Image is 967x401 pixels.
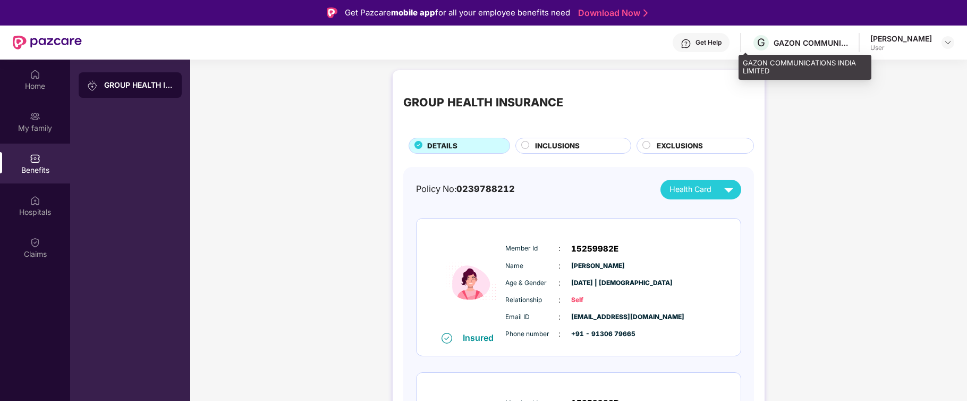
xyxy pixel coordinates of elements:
div: GAZON COMMUNICATIONS INDIA LIMITED [774,38,848,48]
span: [DATE] | [DEMOGRAPHIC_DATA] [571,278,624,288]
span: Health Card [669,183,711,196]
span: Age & Gender [505,278,558,288]
img: svg+xml;base64,PHN2ZyBpZD0iRHJvcGRvd24tMzJ4MzIiIHhtbG5zPSJodHRwOi8vd3d3LnczLm9yZy8yMDAwL3N2ZyIgd2... [944,38,952,47]
div: Get Help [695,38,722,47]
img: svg+xml;base64,PHN2ZyBpZD0iQ2xhaW0iIHhtbG5zPSJodHRwOi8vd3d3LnczLm9yZy8yMDAwL3N2ZyIgd2lkdGg9IjIwIi... [30,237,40,248]
div: GROUP HEALTH INSURANCE [403,94,563,112]
span: G [757,36,765,49]
span: Phone number [505,329,558,339]
a: Download Now [578,7,644,19]
div: [PERSON_NAME] [870,34,932,44]
img: New Pazcare Logo [13,36,82,49]
div: Get Pazcare for all your employee benefits need [345,6,570,19]
span: +91 - 91306 79665 [571,329,624,339]
span: INCLUSIONS [535,140,580,152]
div: User [870,44,932,52]
strong: mobile app [391,7,435,18]
span: Member Id [505,244,558,254]
span: EXCLUSIONS [657,140,703,152]
img: Logo [327,7,337,18]
img: svg+xml;base64,PHN2ZyB4bWxucz0iaHR0cDovL3d3dy53My5vcmcvMjAwMC9zdmciIHZpZXdCb3g9IjAgMCAyNCAyNCIgd2... [719,180,738,199]
div: GAZON COMMUNICATIONS INDIA LIMITED [739,55,871,80]
span: [PERSON_NAME] [571,261,624,271]
img: svg+xml;base64,PHN2ZyBpZD0iSG9tZSIgeG1sbnM9Imh0dHA6Ly93d3cudzMub3JnLzIwMDAvc3ZnIiB3aWR0aD0iMjAiIG... [30,69,40,80]
img: svg+xml;base64,PHN2ZyBpZD0iSGVscC0zMngzMiIgeG1sbnM9Imh0dHA6Ly93d3cudzMub3JnLzIwMDAvc3ZnIiB3aWR0aD... [681,38,691,49]
img: icon [439,231,503,332]
span: : [558,311,561,323]
img: svg+xml;base64,PHN2ZyBpZD0iQmVuZWZpdHMiIHhtbG5zPSJodHRwOi8vd3d3LnczLm9yZy8yMDAwL3N2ZyIgd2lkdGg9Ij... [30,153,40,164]
span: [EMAIL_ADDRESS][DOMAIN_NAME] [571,312,624,322]
span: 15259982E [571,243,618,255]
img: Stroke [643,7,648,19]
span: 0239788212 [456,183,515,194]
button: Health Card [660,180,741,199]
span: : [558,328,561,340]
span: : [558,277,561,289]
div: Policy No: [416,182,515,196]
span: : [558,243,561,254]
span: DETAILS [427,140,457,152]
img: svg+xml;base64,PHN2ZyB3aWR0aD0iMjAiIGhlaWdodD0iMjAiIHZpZXdCb3g9IjAgMCAyMCAyMCIgZmlsbD0ibm9uZSIgeG... [87,80,98,91]
img: svg+xml;base64,PHN2ZyB3aWR0aD0iMjAiIGhlaWdodD0iMjAiIHZpZXdCb3g9IjAgMCAyMCAyMCIgZmlsbD0ibm9uZSIgeG... [30,111,40,122]
span: : [558,260,561,272]
span: Self [571,295,624,305]
img: svg+xml;base64,PHN2ZyB4bWxucz0iaHR0cDovL3d3dy53My5vcmcvMjAwMC9zdmciIHdpZHRoPSIxNiIgaGVpZ2h0PSIxNi... [442,333,452,344]
span: : [558,294,561,306]
div: GROUP HEALTH INSURANCE [104,80,173,90]
span: Relationship [505,295,558,305]
span: Email ID [505,312,558,322]
img: svg+xml;base64,PHN2ZyBpZD0iSG9zcGl0YWxzIiB4bWxucz0iaHR0cDovL3d3dy53My5vcmcvMjAwMC9zdmciIHdpZHRoPS... [30,195,40,206]
div: Insured [463,332,500,343]
span: Name [505,261,558,271]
